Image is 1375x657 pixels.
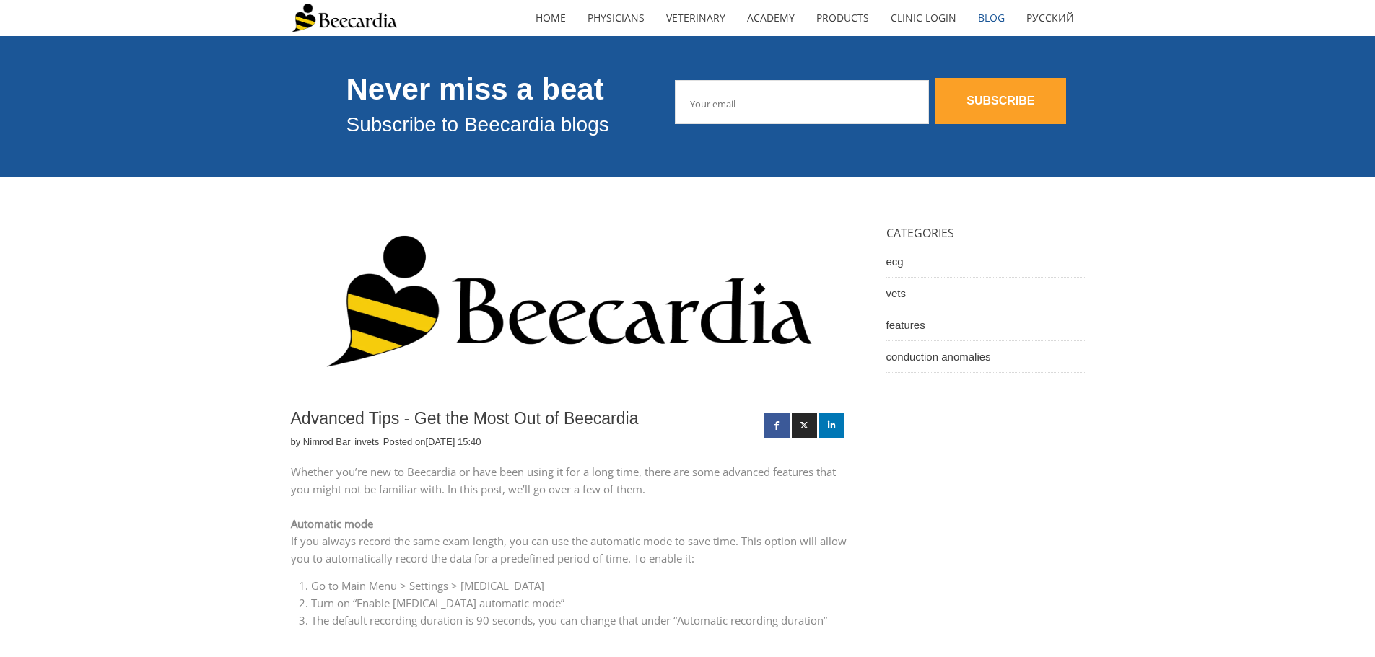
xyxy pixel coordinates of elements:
[967,1,1016,35] a: Blog
[354,436,382,447] span: in
[886,246,1085,278] a: ecg
[806,1,880,35] a: Products
[886,278,1085,309] a: vets
[291,516,373,531] span: Automatic mode
[362,436,379,449] a: vets
[1016,1,1085,35] a: Русский
[303,436,351,449] a: Nimrod Bar
[291,4,397,32] img: Beecardia
[291,436,354,447] span: by
[736,1,806,35] a: Academy
[675,80,929,124] input: Your email
[577,1,655,35] a: Physicians
[311,577,847,594] li: Go to Main Menu > Settings > [MEDICAL_DATA]
[291,463,847,498] p: Whether you’re new to Beecardia or have been using it for a long time, there are some advanced fe...
[655,1,736,35] a: Veterinary
[291,221,847,396] img: Advanced Tips - Get the Most Out of Beecardia
[346,72,604,106] span: Never miss a beat
[886,309,1085,341] a: features
[346,113,609,136] span: Subscribe to Beecardia blogs
[525,1,577,35] a: home
[311,612,847,629] li: The default recording duration is 90 seconds, you can change that under “Automatic recording dura...
[886,225,954,241] span: CATEGORIES
[425,436,481,449] p: [DATE] 15:40
[291,409,757,429] h1: Advanced Tips - Get the Most Out of Beecardia
[311,594,847,612] li: Turn on “Enable [MEDICAL_DATA] automatic mode”
[886,341,1085,373] a: conduction anomalies
[935,78,1066,123] a: SUBSCRIBE
[291,532,847,567] p: If you always record the same exam length, you can use the automatic mode to save time. This opti...
[880,1,967,35] a: Clinic Login
[383,436,481,447] span: Posted on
